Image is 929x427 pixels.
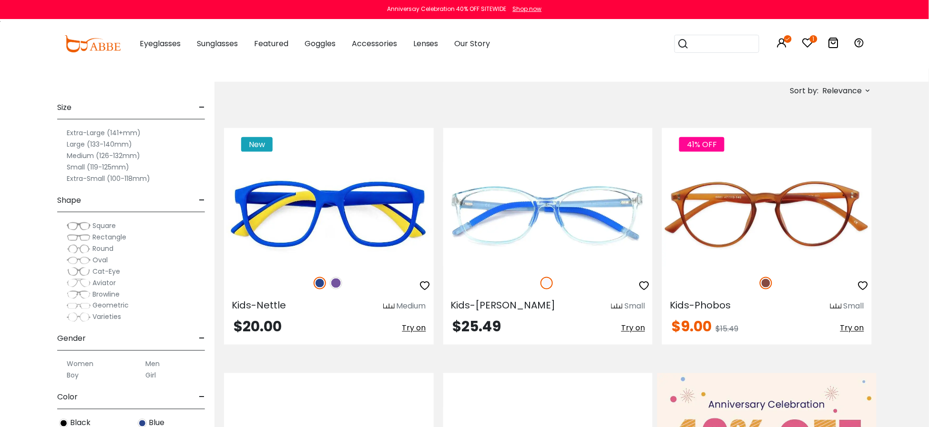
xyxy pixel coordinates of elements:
[455,38,490,49] span: Our Story
[840,323,864,334] span: Try on
[199,189,205,212] span: -
[67,233,91,242] img: Rectangle.png
[92,301,129,310] span: Geometric
[760,277,772,289] img: Brown
[443,162,653,267] img: Translucent Kids-Willy - TR ,Adjust Nose Pads
[92,278,116,288] span: Aviator
[844,301,864,312] div: Small
[57,386,78,409] span: Color
[199,386,205,409] span: -
[402,320,426,337] button: Try on
[67,278,91,288] img: Aviator.png
[662,162,872,267] img: Brown Kids-Phobos - TR ,Light Weight
[67,267,91,277] img: Cat-Eye.png
[383,303,395,310] img: size ruler
[92,312,121,322] span: Varieties
[672,317,712,337] span: $9.00
[611,303,623,310] img: size ruler
[92,221,116,230] span: Square
[67,173,150,184] label: Extra-Small (100-118mm)
[241,137,273,152] span: New
[621,323,645,334] span: Try on
[402,323,426,334] span: Try on
[790,85,819,96] span: Sort by:
[92,255,108,265] span: Oval
[679,137,725,152] span: 41% OFF
[57,96,71,119] span: Size
[67,301,91,311] img: Geometric.png
[92,232,126,242] span: Rectangle
[451,299,556,312] span: Kids-[PERSON_NAME]
[314,277,326,289] img: Blue
[92,267,120,276] span: Cat-Eye
[397,301,426,312] div: Medium
[224,162,434,267] img: Blue Kids-Nettle - TR ,Universal Bridge Fit
[624,301,645,312] div: Small
[67,127,141,139] label: Extra-Large (141+mm)
[513,5,542,13] div: Shop now
[67,150,140,161] label: Medium (126-132mm)
[67,256,91,265] img: Oval.png
[670,299,731,312] span: Kids-Phobos
[199,328,205,350] span: -
[67,221,91,231] img: Square.png
[67,161,129,173] label: Small (119-125mm)
[388,5,507,13] div: Anniversay Celebration 40% OFF SITEWIDE
[802,39,814,50] a: 1
[67,244,91,254] img: Round.png
[352,38,397,49] span: Accessories
[830,303,842,310] img: size ruler
[330,277,342,289] img: Purple
[67,312,91,322] img: Varieties.png
[140,38,181,49] span: Eyeglasses
[67,290,91,299] img: Browline.png
[92,244,113,253] span: Round
[67,370,79,381] label: Boy
[57,189,81,212] span: Shape
[145,370,156,381] label: Girl
[92,289,120,299] span: Browline
[234,317,282,337] span: $20.00
[621,320,645,337] button: Try on
[413,38,439,49] span: Lenses
[232,299,286,312] span: Kids-Nettle
[254,38,288,49] span: Featured
[145,358,160,370] label: Men
[508,5,542,13] a: Shop now
[67,139,132,150] label: Large (133-140mm)
[715,324,738,335] span: $15.49
[197,38,238,49] span: Sunglasses
[57,328,86,350] span: Gender
[810,35,817,43] i: 1
[840,320,864,337] button: Try on
[64,35,121,52] img: abbeglasses.com
[305,38,336,49] span: Goggles
[199,96,205,119] span: -
[541,277,553,289] img: Translucent
[453,317,501,337] span: $25.49
[67,358,93,370] label: Women
[823,82,862,99] span: Relevance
